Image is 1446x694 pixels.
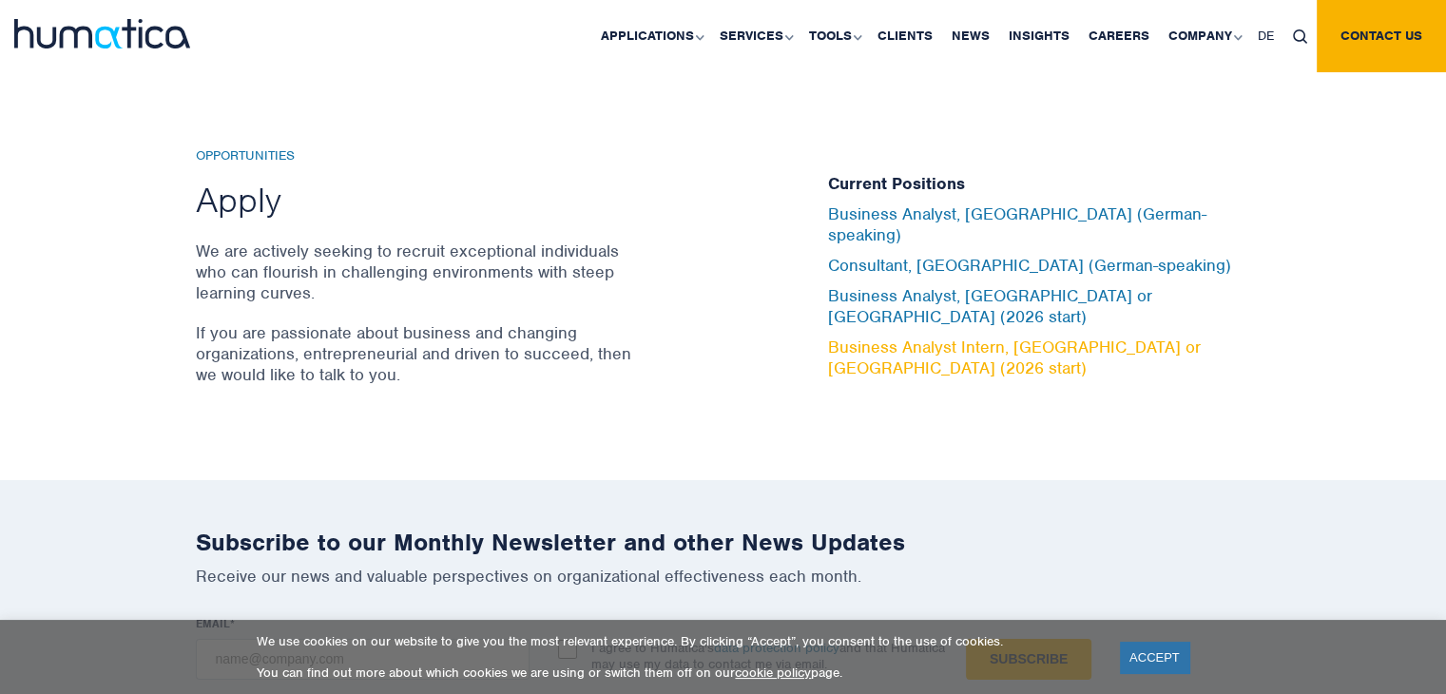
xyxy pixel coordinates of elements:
[257,665,1096,681] p: You can find out more about which cookies we are using or switch them off on our page.
[196,528,1251,557] h2: Subscribe to our Monthly Newsletter and other News Updates
[828,255,1231,276] a: Consultant, [GEOGRAPHIC_DATA] (German-speaking)
[196,178,638,222] h2: Apply
[828,285,1152,327] a: Business Analyst, [GEOGRAPHIC_DATA] or [GEOGRAPHIC_DATA] (2026 start)
[1293,29,1307,44] img: search_icon
[14,19,190,48] img: logo
[196,566,1251,587] p: Receive our news and valuable perspectives on organizational effectiveness each month.
[828,203,1206,245] a: Business Analyst, [GEOGRAPHIC_DATA] (German-speaking)
[1258,28,1274,44] span: DE
[257,633,1096,649] p: We use cookies on our website to give you the most relevant experience. By clicking “Accept”, you...
[1120,642,1189,673] a: ACCEPT
[196,241,638,303] p: We are actively seeking to recruit exceptional individuals who can flourish in challenging enviro...
[828,337,1201,378] a: Business Analyst Intern, [GEOGRAPHIC_DATA] or [GEOGRAPHIC_DATA] (2026 start)
[828,174,1251,195] h5: Current Positions
[196,148,638,164] h6: Opportunities
[735,665,811,681] a: cookie policy
[196,322,638,385] p: If you are passionate about business and changing organizations, entrepreneurial and driven to su...
[196,616,230,631] span: EMAIL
